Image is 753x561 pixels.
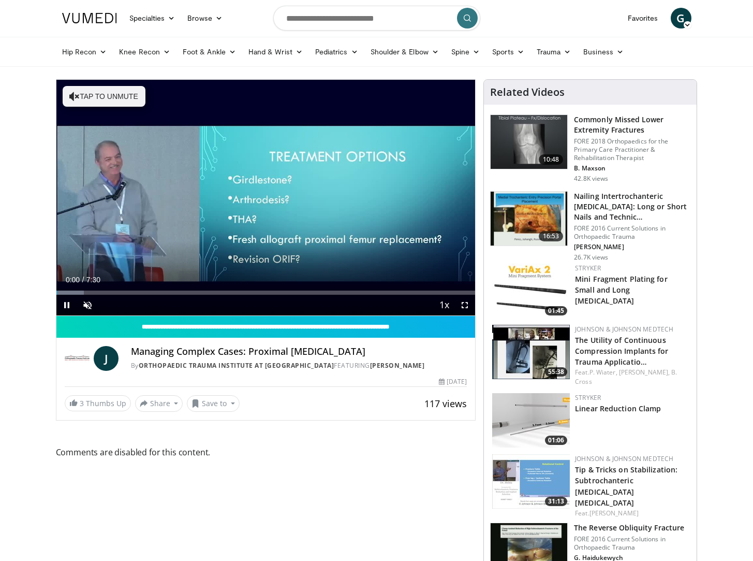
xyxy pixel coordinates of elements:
[574,535,690,552] p: FORE 2016 Current Solutions in Orthopaedic Trauma
[574,243,690,251] p: [PERSON_NAME]
[131,361,467,370] div: By FEATURING
[619,368,670,377] a: [PERSON_NAME],
[139,361,334,370] a: Orthopaedic Trauma Institute at [GEOGRAPHIC_DATA]
[574,137,690,162] p: FORE 2018 Orthopaedics for the Primary Care Practitioner & Rehabilitation Therapist
[65,395,131,411] a: 3 Thumbs Up
[575,454,673,463] a: Johnson & Johnson MedTech
[63,86,145,107] button: Tap to unmute
[454,295,475,315] button: Fullscreen
[490,86,565,98] h4: Related Videos
[86,276,100,284] span: 7:30
[56,291,476,295] div: Progress Bar
[492,454,570,509] img: f9577f32-bfe9-40fd-9dd0-c9899414f152.150x105_q85_crop-smart_upscale.jpg
[80,398,84,408] span: 3
[575,264,601,272] a: Stryker
[491,115,567,169] img: 4aa379b6-386c-4fb5-93ee-de5617843a87.150x105_q85_crop-smart_upscale.jpg
[575,393,601,402] a: Stryker
[242,41,309,62] a: Hand & Wrist
[577,41,630,62] a: Business
[575,509,688,518] div: Feat.
[434,295,454,315] button: Playback Rate
[539,154,564,165] span: 10:48
[424,397,467,410] span: 117 views
[176,41,242,62] a: Foot & Ankle
[62,13,117,23] img: VuMedi Logo
[82,276,84,284] span: /
[492,325,570,379] a: 55:38
[273,6,480,31] input: Search topics, interventions
[530,41,578,62] a: Trauma
[545,497,567,506] span: 31:13
[575,404,661,413] a: Linear Reduction Clamp
[490,191,690,262] a: 16:53 Nailing Intertrochanteric [MEDICAL_DATA]: Long or Short Nails and Technic… FORE 2016 Curren...
[491,192,567,246] img: 3d67d1bf-bbcf-4214-a5ee-979f525a16cd.150x105_q85_crop-smart_upscale.jpg
[131,346,467,357] h4: Managing Complex Cases: Proximal [MEDICAL_DATA]
[181,8,229,28] a: Browse
[56,445,476,459] span: Comments are disabled for this content.
[77,295,98,315] button: Unmute
[575,325,673,334] a: Johnson & Johnson MedTech
[486,41,530,62] a: Sports
[574,175,608,183] p: 42.8K views
[545,436,567,445] span: 01:06
[574,523,690,533] h3: The Reverse Obliquity Fracture
[370,361,425,370] a: [PERSON_NAME]
[589,509,639,517] a: [PERSON_NAME]
[56,295,77,315] button: Pause
[574,164,690,172] p: B. Maxson
[94,346,119,371] a: J
[589,368,617,377] a: P. Wiater,
[364,41,445,62] a: Shoulder & Elbow
[492,393,570,448] img: 76b63d3c-fee4-45c8-83d0-53fa4409adde.150x105_q85_crop-smart_upscale.jpg
[123,8,182,28] a: Specialties
[492,325,570,379] img: 05424410-063a-466e-aef3-b135df8d3cb3.150x105_q85_crop-smart_upscale.jpg
[574,191,690,222] h3: Nailing Intertrochanteric [MEDICAL_DATA]: Long or Short Nails and Technic…
[490,114,690,183] a: 10:48 Commonly Missed Lower Extremity Fractures FORE 2018 Orthopaedics for the Primary Care Pract...
[492,264,570,318] a: 01:45
[439,377,467,386] div: [DATE]
[445,41,486,62] a: Spine
[574,253,608,262] p: 26.7K views
[56,41,113,62] a: Hip Recon
[65,346,90,371] img: Orthopaedic Trauma Institute at UCSF
[492,264,570,318] img: b37175e7-6a0c-4ed3-b9ce-2cebafe6c791.150x105_q85_crop-smart_upscale.jpg
[574,114,690,135] h3: Commonly Missed Lower Extremity Fractures
[574,224,690,241] p: FORE 2016 Current Solutions in Orthopaedic Trauma
[492,454,570,509] a: 31:13
[575,465,677,507] a: Tip & Tricks on Stabilization: Subtrochanteric [MEDICAL_DATA] [MEDICAL_DATA]
[671,8,691,28] a: G
[545,306,567,315] span: 01:45
[135,395,183,412] button: Share
[575,368,688,386] div: Feat.
[539,231,564,241] span: 16:53
[622,8,665,28] a: Favorites
[56,80,476,316] video-js: Video Player
[575,368,677,386] a: B. Cross
[492,393,570,448] a: 01:06
[66,276,80,284] span: 0:00
[187,395,240,412] button: Save to
[575,335,668,367] a: The Utility of Continuous Compression Implants for Trauma Applicatio…
[575,274,668,306] a: Mini Fragment Plating for Small and Long [MEDICAL_DATA]
[113,41,176,62] a: Knee Recon
[545,367,567,377] span: 55:38
[309,41,364,62] a: Pediatrics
